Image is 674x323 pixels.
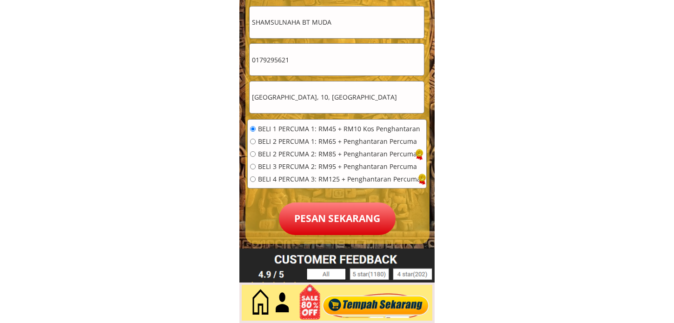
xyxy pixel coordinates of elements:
[258,163,421,170] span: BELI 3 PERCUMA 2: RM95 + Penghantaran Percuma
[258,138,421,145] span: BELI 2 PERCUMA 1: RM65 + Penghantaran Percuma
[279,202,396,235] p: Pesan sekarang
[250,81,424,113] input: Alamat
[258,151,421,157] span: BELI 2 PERCUMA 2: RM85 + Penghantaran Percuma
[250,44,424,75] input: Telefon
[250,7,424,38] input: Nama
[258,126,421,132] span: BELI 1 PERCUMA 1: RM45 + RM10 Kos Penghantaran
[258,176,421,182] span: BELI 4 PERCUMA 3: RM125 + Penghantaran Percuma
